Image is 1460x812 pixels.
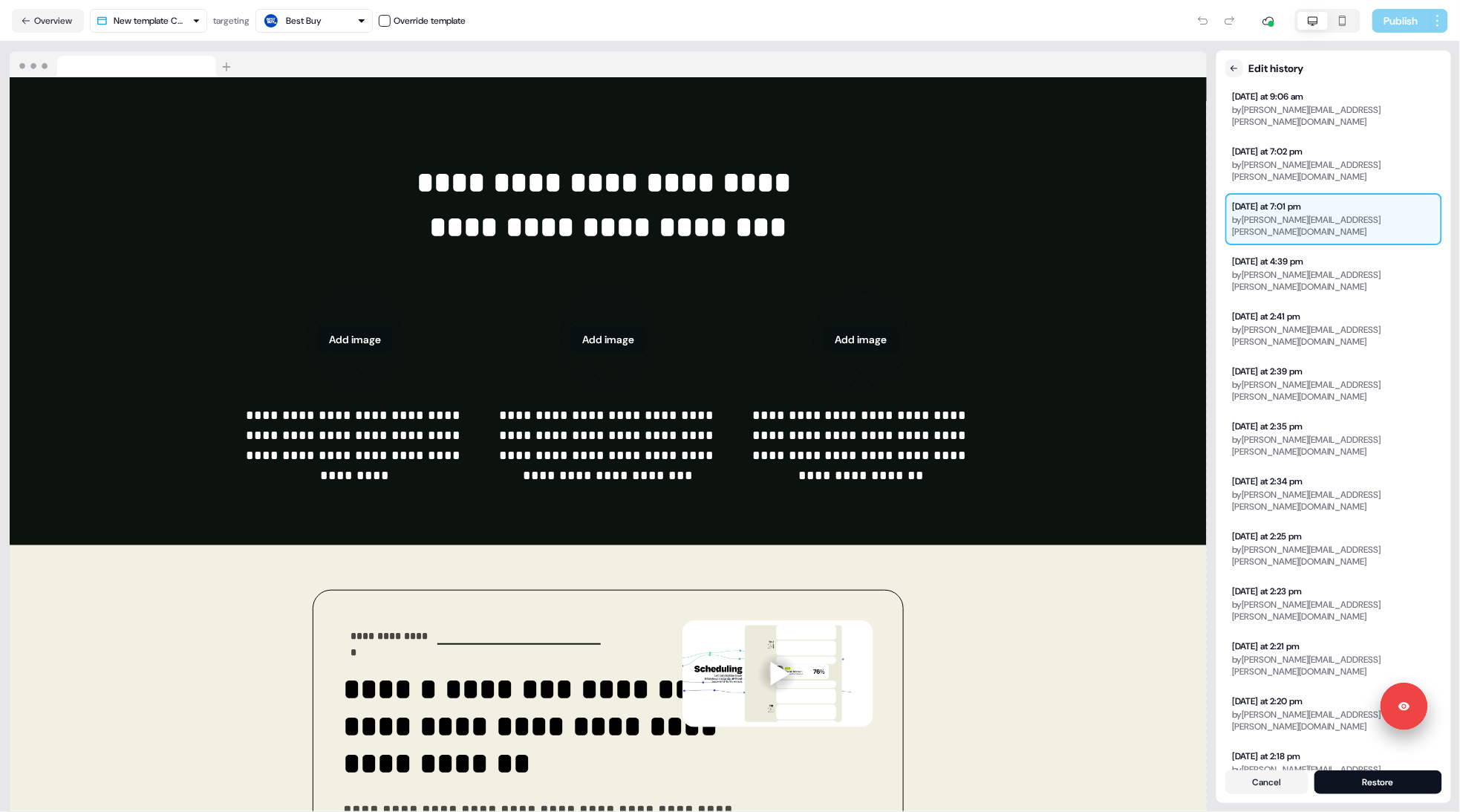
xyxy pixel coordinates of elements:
[307,291,403,388] div: Add image
[1233,695,1303,707] div: [DATE] at 2:20 pm
[1233,91,1304,103] div: [DATE] at 9:06 am
[1233,434,1435,458] div: by [PERSON_NAME][EMAIL_ADDRESS][PERSON_NAME][DOMAIN_NAME]
[1225,633,1442,685] button: [DATE] at 2:21 pmby[PERSON_NAME][EMAIL_ADDRESS][PERSON_NAME][DOMAIN_NAME]
[1233,269,1435,293] div: by [PERSON_NAME][EMAIL_ADDRESS][PERSON_NAME][DOMAIN_NAME]
[1233,324,1435,348] div: by [PERSON_NAME][EMAIL_ADDRESS][PERSON_NAME][DOMAIN_NAME]
[1233,256,1304,267] div: [DATE] at 4:39 pm
[394,13,466,28] div: Override template
[1233,750,1301,762] div: [DATE] at 2:18 pm
[1233,475,1303,487] div: [DATE] at 2:34 pm
[1225,743,1442,795] button: [DATE] at 2:18 pmby[PERSON_NAME][EMAIL_ADDRESS][PERSON_NAME][DOMAIN_NAME]
[1233,654,1435,678] div: by [PERSON_NAME][EMAIL_ADDRESS][PERSON_NAME][DOMAIN_NAME]
[114,13,186,28] div: New template Copy
[1233,544,1435,568] div: by [PERSON_NAME][EMAIL_ADDRESS][PERSON_NAME][DOMAIN_NAME]
[1225,770,1309,794] button: Cancel
[1225,83,1442,135] button: [DATE] at 9:06 amby[PERSON_NAME][EMAIL_ADDRESS][PERSON_NAME][DOMAIN_NAME]
[1233,420,1303,432] div: [DATE] at 2:35 pm
[213,13,250,28] div: targeting
[1225,303,1442,355] button: [DATE] at 2:41 pmby[PERSON_NAME][EMAIL_ADDRESS][PERSON_NAME][DOMAIN_NAME]
[1233,311,1301,322] div: [DATE] at 2:41 pm
[12,9,84,33] button: Overview
[1233,104,1435,128] div: by [PERSON_NAME][EMAIL_ADDRESS][PERSON_NAME][DOMAIN_NAME]
[1233,366,1303,377] div: [DATE] at 2:39 pm
[560,291,656,388] div: Add image
[286,13,322,28] div: Best Buy
[1233,146,1303,157] div: [DATE] at 7:02 pm
[1233,709,1435,733] div: by [PERSON_NAME][EMAIL_ADDRESS][PERSON_NAME][DOMAIN_NAME]
[1233,764,1435,787] div: by [PERSON_NAME][EMAIL_ADDRESS][PERSON_NAME][DOMAIN_NAME]
[10,51,238,78] img: Browser topbar
[1225,688,1442,740] button: [DATE] at 2:20 pmby[PERSON_NAME][EMAIL_ADDRESS][PERSON_NAME][DOMAIN_NAME]
[1225,413,1442,465] button: [DATE] at 2:35 pmby[PERSON_NAME][EMAIL_ADDRESS][PERSON_NAME][DOMAIN_NAME]
[570,326,646,353] button: Add image
[1225,248,1442,300] button: [DATE] at 4:39 pmby[PERSON_NAME][EMAIL_ADDRESS][PERSON_NAME][DOMAIN_NAME]
[1233,379,1435,403] div: by [PERSON_NAME][EMAIL_ADDRESS][PERSON_NAME][DOMAIN_NAME]
[1233,201,1302,212] div: [DATE] at 7:01 pm
[813,291,910,388] div: Add image
[1233,530,1303,542] div: [DATE] at 2:25 pm
[255,9,373,33] button: Best Buy
[1249,61,1304,76] div: Edit history
[1233,214,1435,238] div: by [PERSON_NAME][EMAIL_ADDRESS][PERSON_NAME][DOMAIN_NAME]
[1225,468,1442,520] button: [DATE] at 2:34 pmby[PERSON_NAME][EMAIL_ADDRESS][PERSON_NAME][DOMAIN_NAME]
[1233,159,1435,183] div: by [PERSON_NAME][EMAIL_ADDRESS][PERSON_NAME][DOMAIN_NAME]
[824,326,899,353] button: Add image
[1225,523,1442,575] button: [DATE] at 2:25 pmby[PERSON_NAME][EMAIL_ADDRESS][PERSON_NAME][DOMAIN_NAME]
[317,326,393,353] button: Add image
[1225,358,1442,410] button: [DATE] at 2:39 pmby[PERSON_NAME][EMAIL_ADDRESS][PERSON_NAME][DOMAIN_NAME]
[1233,640,1300,652] div: [DATE] at 2:21 pm
[1233,599,1435,623] div: by [PERSON_NAME][EMAIL_ADDRESS][PERSON_NAME][DOMAIN_NAME]
[1233,585,1303,597] div: [DATE] at 2:23 pm
[1225,578,1442,630] button: [DATE] at 2:23 pmby[PERSON_NAME][EMAIL_ADDRESS][PERSON_NAME][DOMAIN_NAME]
[1233,489,1435,513] div: by [PERSON_NAME][EMAIL_ADDRESS][PERSON_NAME][DOMAIN_NAME]
[1225,193,1442,245] button: [DATE] at 7:01 pmby[PERSON_NAME][EMAIL_ADDRESS][PERSON_NAME][DOMAIN_NAME]
[1314,770,1442,794] button: Restore
[1225,138,1442,190] button: [DATE] at 7:02 pmby[PERSON_NAME][EMAIL_ADDRESS][PERSON_NAME][DOMAIN_NAME]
